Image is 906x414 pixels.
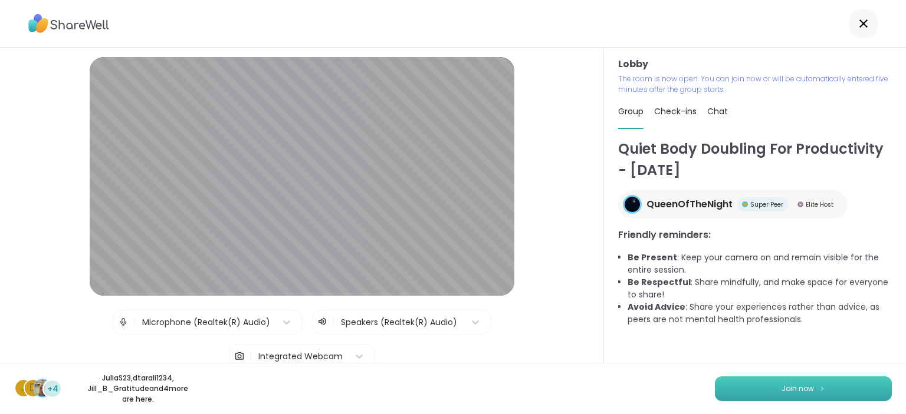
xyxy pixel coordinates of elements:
img: Camera [234,345,245,368]
span: d [29,380,37,396]
span: QueenOfTheNight [646,197,733,211]
span: | [133,310,136,334]
p: JuliaS23 , dtarali1234 , Jill_B_Gratitude and 4 more are here. [72,373,204,405]
li: : Share mindfully, and make space for everyone to share! [628,276,892,301]
span: Chat [707,105,728,117]
img: Super Peer [742,201,748,207]
img: Elite Host [797,201,803,207]
h1: Quiet Body Doubling For Productivity - [DATE] [618,138,892,181]
a: QueenOfTheNightQueenOfTheNightSuper PeerSuper PeerElite HostElite Host [618,190,848,218]
b: Be Respectful [628,276,691,288]
div: Microphone (Realtek(R) Audio) [142,316,270,329]
h3: Friendly reminders: [618,228,892,242]
span: J [21,380,27,396]
img: ShareWell Logomark [819,385,826,392]
span: | [332,315,335,329]
span: +4 [47,383,58,395]
span: Elite Host [806,200,833,209]
h3: Lobby [618,57,892,71]
span: | [250,345,252,368]
span: Group [618,105,644,117]
p: The room is now open. You can join now or will be automatically entered five minutes after the gr... [618,74,892,95]
img: Microphone [118,310,129,334]
span: Super Peer [750,200,783,209]
li: : Keep your camera on and remain visible for the entire session. [628,251,892,276]
b: Be Present [628,251,677,263]
span: Join now [782,383,814,394]
b: Avoid Advice [628,301,685,313]
li: : Share your experiences rather than advice, as peers are not mental health professionals. [628,301,892,326]
img: ShareWell Logo [28,10,109,37]
img: Jill_B_Gratitude [34,380,51,396]
div: Integrated Webcam [258,350,343,363]
span: Check-ins [654,105,697,117]
img: QueenOfTheNight [625,197,640,212]
button: Join now [715,376,892,401]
